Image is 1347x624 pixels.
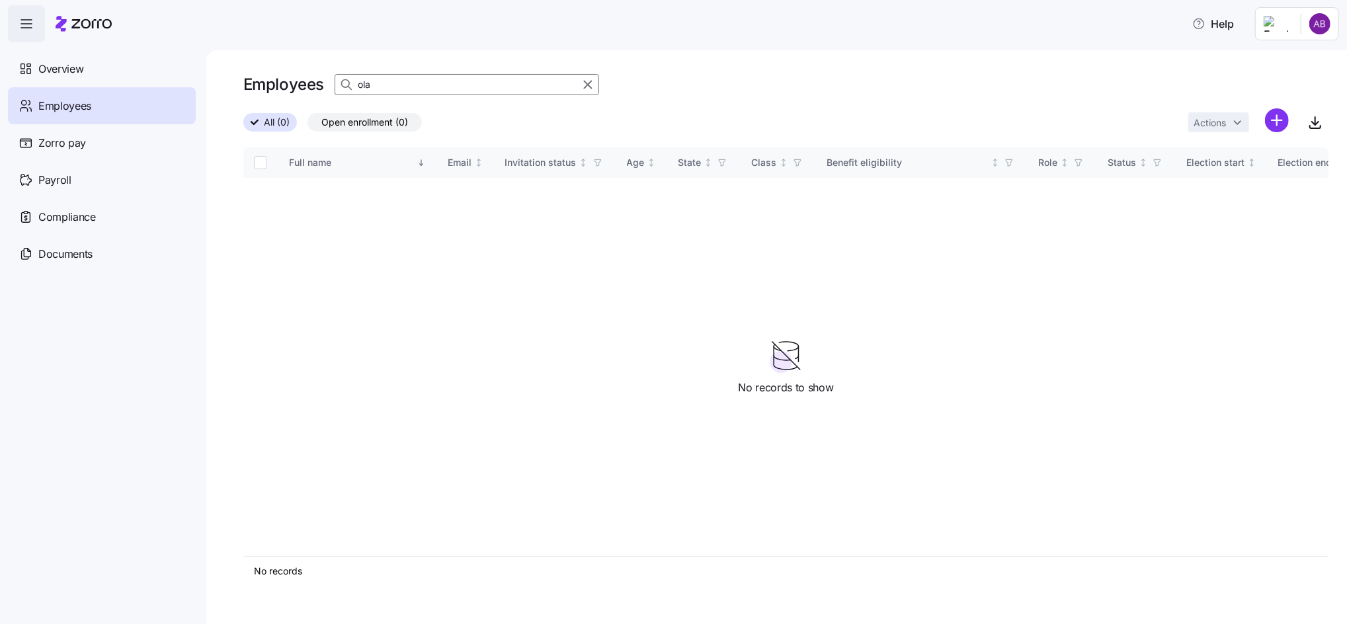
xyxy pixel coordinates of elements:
[1139,158,1148,167] div: Not sorted
[1186,155,1245,170] div: Election start
[1247,158,1256,167] div: Not sorted
[254,156,267,169] input: Select all records
[8,198,196,235] a: Compliance
[1182,11,1245,37] button: Help
[38,98,91,114] span: Employees
[38,246,93,262] span: Documents
[1097,147,1176,178] th: StatusNot sorted
[38,135,86,151] span: Zorro pay
[1309,13,1330,34] img: c6b7e62a50e9d1badab68c8c9b51d0dd
[647,158,656,167] div: Not sorted
[1028,147,1097,178] th: RoleNot sorted
[8,124,196,161] a: Zorro pay
[38,61,83,77] span: Overview
[474,158,483,167] div: Not sorted
[1278,155,1332,170] div: Election end
[816,147,1028,178] th: Benefit eligibilityNot sorted
[38,209,96,225] span: Compliance
[779,158,788,167] div: Not sorted
[1038,155,1057,170] div: Role
[1194,118,1226,128] span: Actions
[8,50,196,87] a: Overview
[1264,16,1290,32] img: Employer logo
[704,158,713,167] div: Not sorted
[264,114,290,131] span: All (0)
[448,155,471,170] div: Email
[678,155,701,170] div: State
[1176,147,1268,178] th: Election startNot sorted
[321,114,408,131] span: Open enrollment (0)
[505,155,577,170] div: Invitation status
[38,172,71,188] span: Payroll
[667,147,741,178] th: StateNot sorted
[991,158,1000,167] div: Not sorted
[751,155,776,170] div: Class
[8,87,196,124] a: Employees
[1265,108,1289,132] svg: add icon
[243,74,324,95] h1: Employees
[1108,155,1136,170] div: Status
[8,235,196,272] a: Documents
[437,147,495,178] th: EmailNot sorted
[278,147,437,178] th: Full nameSorted descending
[8,161,196,198] a: Payroll
[579,158,588,167] div: Not sorted
[495,147,616,178] th: Invitation statusNot sorted
[627,155,645,170] div: Age
[738,379,833,396] span: No records to show
[254,565,1318,578] div: No records
[1192,16,1234,32] span: Help
[741,147,816,178] th: ClassNot sorted
[1060,158,1069,167] div: Not sorted
[289,155,415,170] div: Full name
[827,155,988,170] div: Benefit eligibility
[335,74,599,95] input: Search Employees
[616,147,668,178] th: AgeNot sorted
[417,158,426,167] div: Sorted descending
[1188,112,1249,132] button: Actions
